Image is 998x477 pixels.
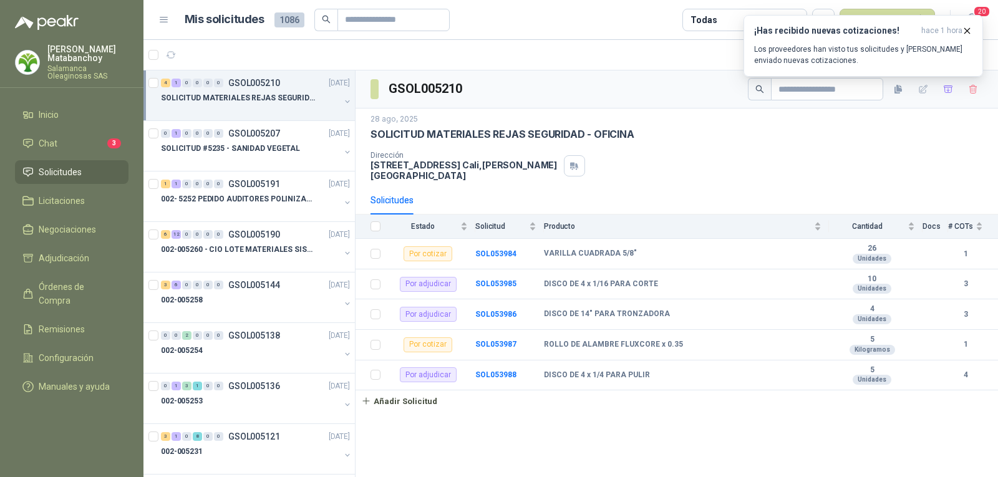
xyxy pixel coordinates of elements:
p: GSOL005144 [228,281,280,289]
a: SOL053987 [475,340,516,349]
p: 002-005231 [161,446,203,458]
p: GSOL005190 [228,230,280,239]
div: Por adjudicar [400,277,457,292]
span: Manuales y ayuda [39,380,110,393]
th: Docs [923,214,948,239]
div: 0 [214,432,223,441]
span: Remisiones [39,322,85,336]
b: DISCO DE 4 x 1/4 PARA PULIR [544,370,650,380]
button: 20 [961,9,983,31]
div: 0 [214,79,223,87]
div: 3 [161,281,170,289]
a: 0 0 2 0 0 0 GSOL005138[DATE] 002-005254 [161,328,352,368]
a: Añadir Solicitud [356,390,998,412]
b: 5 [829,365,915,375]
div: 0 [214,230,223,239]
div: 4 [161,79,170,87]
span: Adjudicación [39,251,89,265]
th: Estado [388,214,475,239]
div: 0 [182,180,191,188]
div: Unidades [853,314,891,324]
b: 3 [948,309,983,320]
p: [DATE] [329,431,350,443]
p: 002-005260 - CIO LOTE MATERIALES SISTEMA HIDRAULIC [161,244,316,256]
a: SOL053986 [475,310,516,319]
span: search [755,85,764,94]
p: GSOL005191 [228,180,280,188]
a: 0 1 3 1 0 0 GSOL005136[DATE] 002-005253 [161,378,352,418]
button: ¡Has recibido nuevas cotizaciones!hace 1 hora Los proveedores han visto tus solicitudes y [PERSON... [744,15,983,77]
a: 3 6 0 0 0 0 GSOL005144[DATE] 002-005258 [161,277,352,317]
div: 3 [161,432,170,441]
a: Adjudicación [15,246,128,270]
p: 002-005254 [161,345,203,357]
div: 1 [172,382,181,390]
div: 3 [182,382,191,390]
div: 0 [214,281,223,289]
p: [DATE] [329,178,350,190]
div: Kilogramos [850,345,895,355]
a: Inicio [15,103,128,127]
h1: Mis solicitudes [185,11,264,29]
div: 0 [203,331,213,340]
span: Negociaciones [39,223,96,236]
h3: ¡Has recibido nuevas cotizaciones! [754,26,916,36]
div: 0 [161,382,170,390]
span: Órdenes de Compra [39,280,117,307]
p: [STREET_ADDRESS] Cali , [PERSON_NAME][GEOGRAPHIC_DATA] [371,160,559,181]
span: Licitaciones [39,194,85,208]
div: 0 [182,79,191,87]
span: 20 [973,6,991,17]
a: SOL053988 [475,370,516,379]
p: [DATE] [329,77,350,89]
p: [DATE] [329,279,350,291]
div: 2 [182,331,191,340]
div: 0 [203,129,213,138]
b: 26 [829,244,915,254]
a: Licitaciones [15,189,128,213]
a: 1 1 0 0 0 0 GSOL005191[DATE] 002- 5252 PEDIDO AUDITORES POLINIZACIÓN [161,176,352,216]
span: Producto [544,222,811,231]
div: 0 [203,432,213,441]
div: 6 [172,281,181,289]
div: 0 [203,180,213,188]
a: Chat3 [15,132,128,155]
div: 6 [161,230,170,239]
div: 1 [193,382,202,390]
a: Manuales y ayuda [15,375,128,398]
div: 0 [193,281,202,289]
span: Estado [388,222,458,231]
div: 0 [214,331,223,340]
div: Por adjudicar [400,307,457,322]
a: Configuración [15,346,128,370]
p: SOLICITUD #5235 - SANIDAD VEGETAL [161,143,300,155]
p: 002-005258 [161,294,203,306]
p: SOLICITUD MATERIALES REJAS SEGURIDAD - OFICINA [161,92,316,104]
b: 1 [948,339,983,350]
div: 0 [182,281,191,289]
p: GSOL005138 [228,331,280,340]
div: Unidades [853,254,891,264]
p: [DATE] [329,128,350,140]
b: 4 [829,304,915,314]
span: 1086 [274,12,304,27]
div: Solicitudes [371,193,414,207]
div: 1 [172,79,181,87]
div: 0 [182,129,191,138]
div: 0 [193,230,202,239]
a: Negociaciones [15,218,128,241]
b: SOL053985 [475,279,516,288]
div: Unidades [853,375,891,385]
div: Por adjudicar [400,367,457,382]
b: 3 [948,278,983,290]
div: 0 [203,79,213,87]
div: 0 [193,79,202,87]
span: Solicitud [475,222,526,231]
b: ROLLO DE ALAMBRE FLUXCORE x 0.35 [544,340,683,350]
b: 4 [948,369,983,381]
p: [DATE] [329,330,350,342]
th: Producto [544,214,829,239]
div: 8 [193,432,202,441]
div: Por cotizar [404,246,452,261]
th: # COTs [948,214,998,239]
